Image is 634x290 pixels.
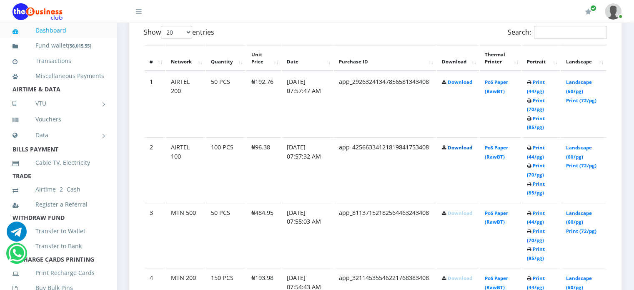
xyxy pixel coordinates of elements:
[7,228,27,242] a: Chat for support
[527,228,545,243] a: Print (70/pg)
[68,43,91,49] small: [ ]
[527,115,545,131] a: Print (85/pg)
[448,210,472,216] a: Download
[8,250,25,263] a: Chat for support
[527,181,545,196] a: Print (85/pg)
[534,26,607,39] input: Search:
[566,162,596,169] a: Print (72/pg)
[566,97,596,103] a: Print (72/pg)
[334,137,436,202] td: app_42566334121819841753408
[527,162,545,178] a: Print (70/pg)
[561,45,606,71] th: Landscape: activate to sort column ascending
[13,21,104,40] a: Dashboard
[13,51,104,71] a: Transactions
[566,144,591,160] a: Landscape (60/pg)
[485,79,508,94] a: PoS Paper (RawBT)
[282,203,333,267] td: [DATE] 07:55:03 AM
[282,72,333,136] td: [DATE] 07:57:47 AM
[527,246,545,261] a: Print (85/pg)
[206,72,246,136] td: 50 PCS
[448,79,472,85] a: Download
[448,275,472,281] a: Download
[145,203,165,267] td: 3
[13,180,104,199] a: Airtime -2- Cash
[437,45,479,71] th: Download: activate to sort column ascending
[206,137,246,202] td: 100 PCS
[480,45,521,71] th: Thermal Printer: activate to sort column ascending
[144,26,214,39] label: Show entries
[522,45,560,71] th: Portrait: activate to sort column ascending
[13,110,104,129] a: Vouchers
[246,45,281,71] th: Unit Price: activate to sort column ascending
[334,45,436,71] th: Purchase ID: activate to sort column ascending
[13,125,104,146] a: Data
[566,210,591,225] a: Landscape (60/pg)
[585,8,591,15] i: Renew/Upgrade Subscription
[246,203,281,267] td: ₦484.95
[206,203,246,267] td: 50 PCS
[527,210,545,225] a: Print (44/pg)
[527,144,545,160] a: Print (44/pg)
[13,153,104,172] a: Cable TV, Electricity
[166,45,205,71] th: Network: activate to sort column ascending
[334,203,436,267] td: app_81137152182564463243408
[145,72,165,136] td: 1
[282,45,333,71] th: Date: activate to sort column ascending
[566,79,591,94] a: Landscape (60/pg)
[13,195,104,214] a: Register a Referral
[206,45,246,71] th: Quantity: activate to sort column ascending
[145,137,165,202] td: 2
[527,79,545,94] a: Print (44/pg)
[166,72,205,136] td: AIRTEL 200
[246,137,281,202] td: ₦96.38
[13,93,104,114] a: VTU
[13,263,104,282] a: Print Recharge Cards
[166,203,205,267] td: MTN 500
[13,237,104,256] a: Transfer to Bank
[70,43,90,49] b: 56,015.55
[13,3,63,20] img: Logo
[145,45,165,71] th: #: activate to sort column descending
[566,228,596,234] a: Print (72/pg)
[485,144,508,160] a: PoS Paper (RawBT)
[161,26,192,39] select: Showentries
[527,97,545,113] a: Print (70/pg)
[246,72,281,136] td: ₦192.76
[605,3,621,20] img: User
[13,36,104,55] a: Fund wallet[56,015.55]
[13,66,104,86] a: Miscellaneous Payments
[166,137,205,202] td: AIRTEL 100
[282,137,333,202] td: [DATE] 07:57:32 AM
[448,144,472,151] a: Download
[485,210,508,225] a: PoS Paper (RawBT)
[590,5,596,11] span: Renew/Upgrade Subscription
[334,72,436,136] td: app_29263241347856581343408
[13,222,104,241] a: Transfer to Wallet
[508,26,607,39] label: Search:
